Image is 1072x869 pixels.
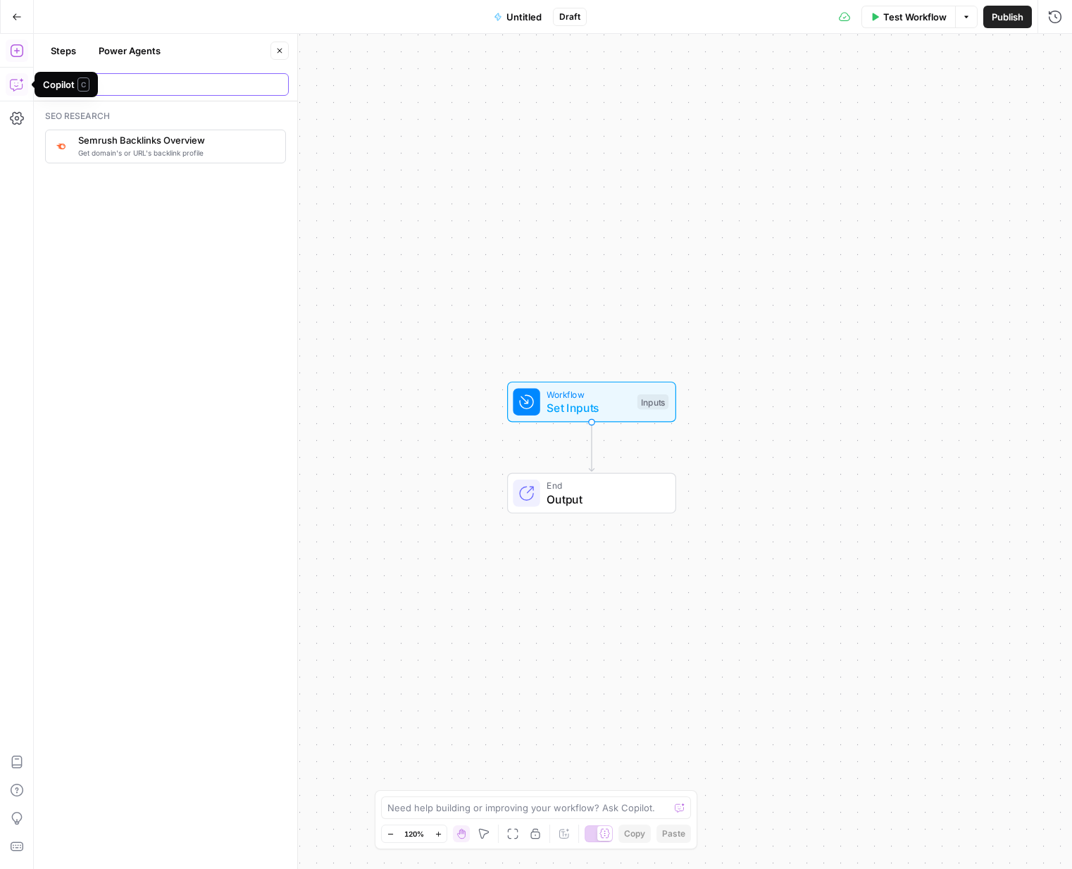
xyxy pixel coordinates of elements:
[589,423,594,472] g: Edge from start to end
[404,828,424,839] span: 120%
[559,11,580,23] span: Draft
[78,147,274,158] span: Get domain's or URL's backlink profile
[90,39,169,62] button: Power Agents
[637,394,668,410] div: Inputs
[547,479,661,492] span: End
[983,6,1032,28] button: Publish
[861,6,955,28] button: Test Workflow
[78,133,274,147] span: Semrush Backlinks Overview
[49,77,282,92] input: Search steps
[618,825,651,843] button: Copy
[461,382,723,423] div: WorkflowSet InputsInputs
[461,473,723,514] div: EndOutput
[992,10,1023,24] span: Publish
[662,827,685,840] span: Paste
[45,110,286,123] div: Seo research
[624,827,645,840] span: Copy
[485,6,550,28] button: Untitled
[547,491,661,508] span: Output
[547,387,630,401] span: Workflow
[883,10,947,24] span: Test Workflow
[506,10,542,24] span: Untitled
[77,77,89,92] span: C
[656,825,691,843] button: Paste
[54,140,68,152] img: 3lyvnidk9veb5oecvmize2kaffdg
[43,77,89,92] div: Copilot
[42,39,85,62] button: Steps
[547,399,630,416] span: Set Inputs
